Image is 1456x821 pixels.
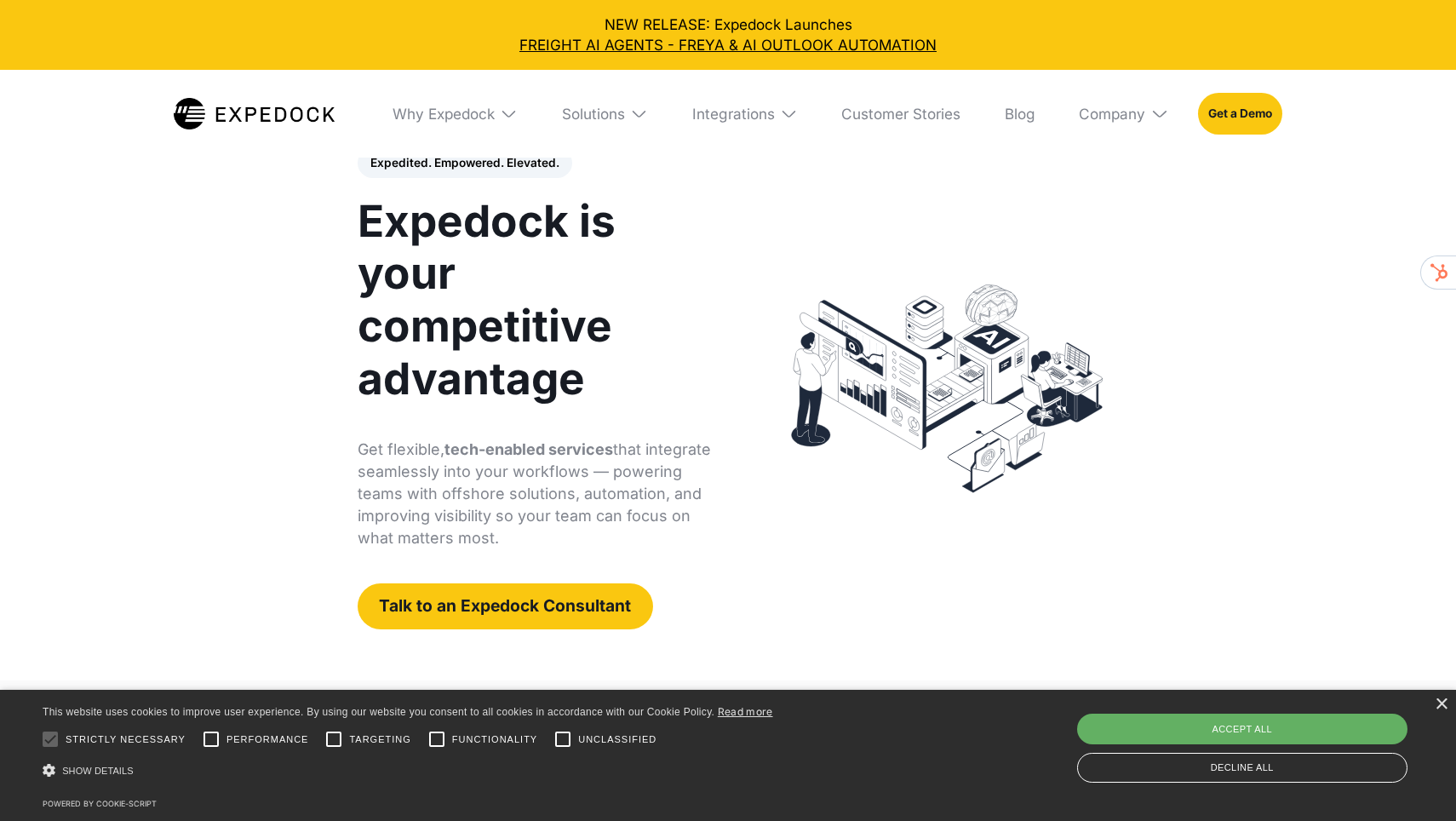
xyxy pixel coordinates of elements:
[226,732,309,747] span: Performance
[1077,714,1408,744] div: Accept all
[393,105,495,123] div: Why Expedock
[62,766,134,776] span: Show details
[1371,739,1456,821] iframe: Chat Widget
[1064,70,1184,158] div: Company
[349,732,410,747] span: Targeting
[43,759,773,784] div: Show details
[358,583,653,629] a: Talk to an Expedock Consultant
[43,706,714,718] span: This website uses cookies to improve user experience. By using our website you consent to all coo...
[692,105,775,123] div: Integrations
[43,799,157,808] a: Powered by cookie-script
[444,440,613,458] strong: tech-enabled services
[562,105,625,123] div: Solutions
[66,732,186,747] span: Strictly necessary
[1198,93,1282,135] a: Get a Demo
[578,732,656,747] span: Unclassified
[1077,753,1408,783] div: Decline all
[14,14,1442,55] div: NEW RELEASE: Expedock Launches
[990,70,1050,158] a: Blog
[827,70,975,158] a: Customer Stories
[718,705,773,718] a: Read more
[677,70,812,158] div: Integrations
[358,195,713,405] h1: Expedock is your competitive advantage
[452,732,537,747] span: Functionality
[1435,698,1447,711] div: Close
[358,439,713,549] p: Get flexible, that integrate seamlessly into your workflows — powering teams with offshore soluti...
[547,70,663,158] div: Solutions
[378,70,533,158] div: Why Expedock
[1079,105,1145,123] div: Company
[14,35,1442,55] a: FREIGHT AI AGENTS - FREYA & AI OUTLOOK AUTOMATION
